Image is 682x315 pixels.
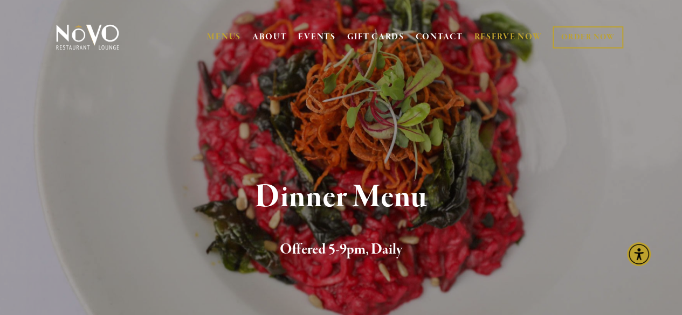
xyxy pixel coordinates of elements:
[627,242,651,266] div: Accessibility Menu
[553,26,623,48] a: ORDER NOW
[71,180,611,215] h1: Dinner Menu
[207,32,241,43] a: MENUS
[474,27,542,47] a: RESERVE NOW
[71,239,611,261] h2: Offered 5-9pm, Daily
[347,27,404,47] a: GIFT CARDS
[416,27,463,47] a: CONTACT
[54,24,121,51] img: Novo Restaurant &amp; Lounge
[252,32,287,43] a: ABOUT
[298,32,335,43] a: EVENTS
